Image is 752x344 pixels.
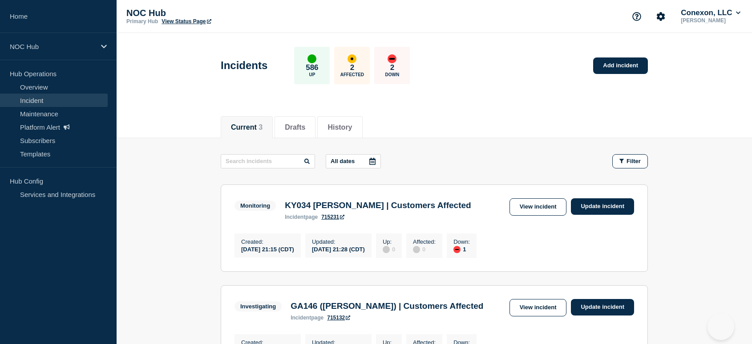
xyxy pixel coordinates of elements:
[593,57,648,74] a: Add incident
[234,201,276,211] span: Monitoring
[509,198,567,216] a: View incident
[383,245,395,253] div: 0
[453,238,470,245] p: Down :
[231,123,263,131] button: Current 3
[327,315,350,321] a: 715132
[309,72,315,77] p: Up
[612,154,648,168] button: Filter
[285,214,305,220] span: incident
[390,63,394,72] p: 2
[10,43,95,50] p: NOC Hub
[162,18,211,25] a: View Status Page
[241,245,294,253] div: [DATE] 21:15 (CDT)
[383,238,395,245] p: Up :
[291,315,323,321] p: page
[259,123,263,131] span: 3
[312,245,365,253] div: [DATE] 21:28 (CDT)
[307,54,316,63] div: up
[327,123,352,131] button: History
[221,154,315,168] input: Search incidents
[326,154,381,168] button: All dates
[348,54,356,63] div: affected
[388,54,396,63] div: down
[413,238,436,245] p: Affected :
[509,299,567,316] a: View incident
[126,18,158,25] p: Primary Hub
[453,246,461,253] div: down
[413,245,436,253] div: 0
[453,245,470,253] div: 1
[383,246,390,253] div: disabled
[571,198,634,215] a: Update incident
[291,301,483,311] h3: GA146 ([PERSON_NAME]) | Customers Affected
[285,201,471,210] h3: KY034 [PERSON_NAME] | Customers Affected
[321,214,344,220] a: 715231
[285,214,318,220] p: page
[285,123,305,131] button: Drafts
[679,8,742,17] button: Conexon, LLC
[340,72,364,77] p: Affected
[234,301,282,311] span: Investigating
[291,315,311,321] span: incident
[627,7,646,26] button: Support
[651,7,670,26] button: Account settings
[679,17,742,24] p: [PERSON_NAME]
[708,313,734,340] iframe: Help Scout Beacon - Open
[627,158,641,164] span: Filter
[350,63,354,72] p: 2
[126,8,304,18] p: NOC Hub
[413,246,420,253] div: disabled
[306,63,318,72] p: 586
[312,238,365,245] p: Updated :
[221,59,267,72] h1: Incidents
[241,238,294,245] p: Created :
[385,72,400,77] p: Down
[331,158,355,164] p: All dates
[571,299,634,315] a: Update incident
